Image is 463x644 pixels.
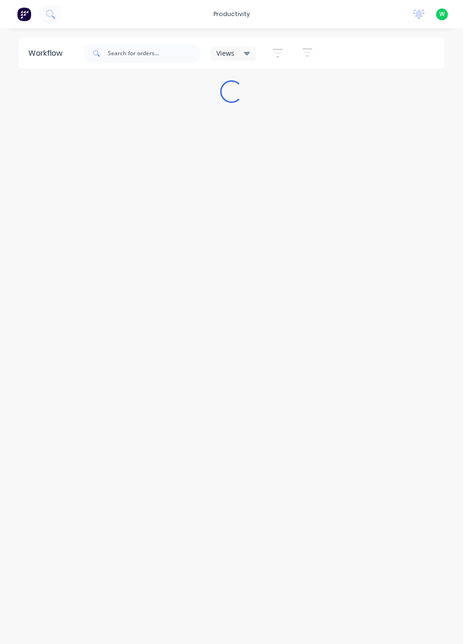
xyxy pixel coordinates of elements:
[17,7,31,21] img: Factory
[108,44,201,63] input: Search for orders...
[209,7,255,21] div: productivity
[216,48,234,58] span: Views
[439,10,445,18] span: W
[28,48,67,59] div: Workflow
